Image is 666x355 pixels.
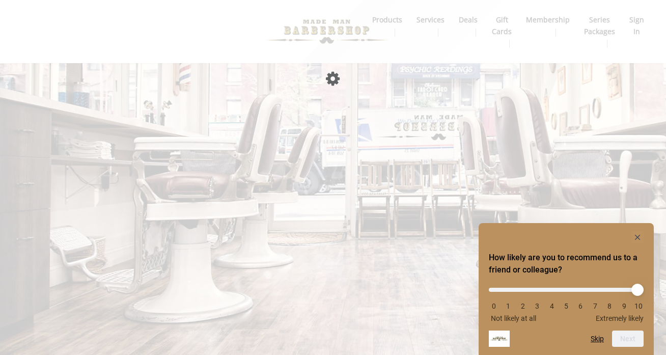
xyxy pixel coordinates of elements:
li: 5 [561,302,571,310]
li: 0 [489,302,499,310]
li: 7 [590,302,600,310]
span: Extremely likely [596,314,644,322]
h2: How likely are you to recommend us to a friend or colleague? Select an option from 0 to 10, with ... [489,252,644,276]
li: 3 [532,302,542,310]
div: How likely are you to recommend us to a friend or colleague? Select an option from 0 to 10, with ... [489,280,644,322]
span: Not likely at all [491,314,536,322]
li: 6 [575,302,586,310]
li: 10 [633,302,644,310]
button: Next question [612,331,644,347]
li: 8 [604,302,615,310]
li: 1 [503,302,513,310]
li: 4 [547,302,557,310]
div: How likely are you to recommend us to a friend or colleague? Select an option from 0 to 10, with ... [489,231,644,347]
li: 2 [518,302,528,310]
button: Skip [591,335,604,343]
button: Hide survey [631,231,644,243]
li: 9 [619,302,629,310]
